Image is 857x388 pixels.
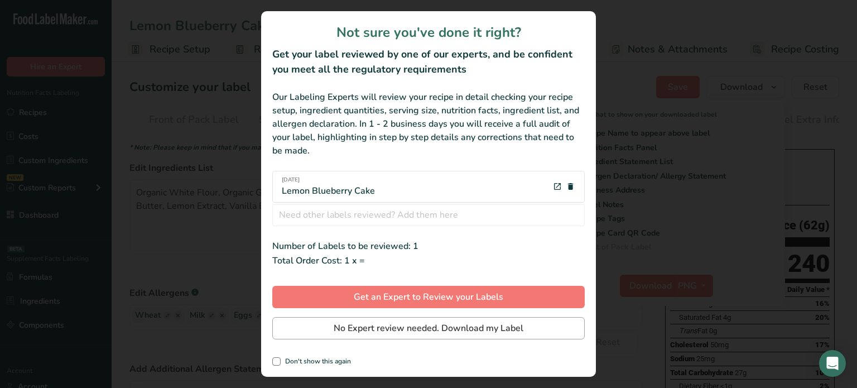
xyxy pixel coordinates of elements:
div: Our Labeling Experts will review your recipe in detail checking your recipe setup, ingredient qua... [272,90,585,157]
span: [DATE] [282,176,375,184]
div: Lemon Blueberry Cake [282,176,375,198]
span: Get an Expert to Review your Labels [354,290,503,304]
div: Open Intercom Messenger [819,350,846,377]
span: No Expert review needed. Download my Label [334,322,523,335]
h2: Get your label reviewed by one of our experts, and be confident you meet all the regulatory requi... [272,47,585,77]
input: Need other labels reviewed? Add them here [272,204,585,226]
h1: Not sure you've done it right? [272,22,585,42]
button: Get an Expert to Review your Labels [272,286,585,308]
span: Don't show this again [281,357,351,366]
div: Total Order Cost: 1 x = [272,253,585,268]
button: No Expert review needed. Download my Label [272,317,585,339]
div: Number of Labels to be reviewed: 1 [272,239,585,253]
